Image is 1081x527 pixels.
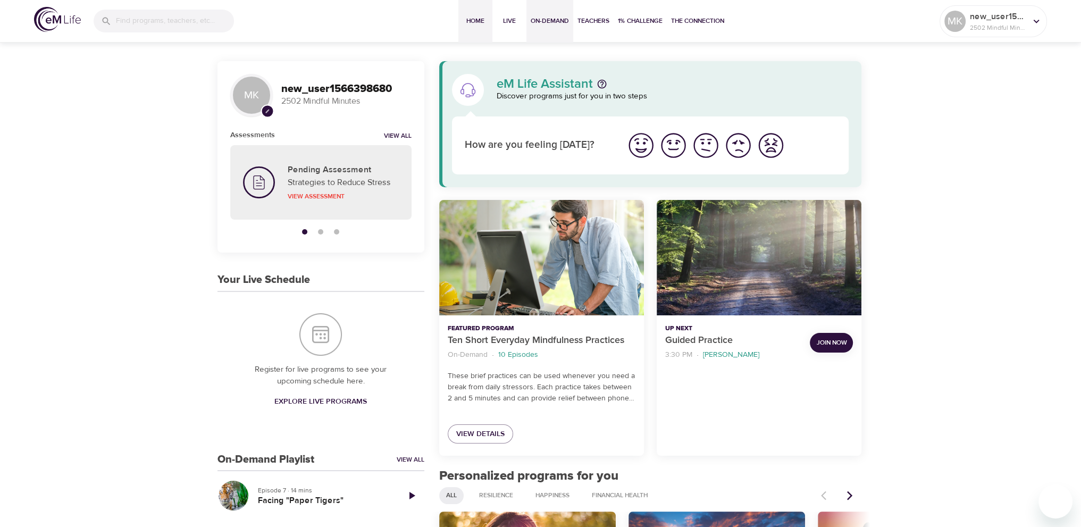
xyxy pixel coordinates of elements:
button: I'm feeling ok [690,129,722,162]
h5: Facing "Paper Tigers" [258,495,390,506]
span: Join Now [816,337,847,348]
span: Explore Live Programs [274,395,367,408]
li: · [492,348,494,362]
h3: Your Live Schedule [217,274,310,286]
iframe: Button to launch messaging window [1038,484,1072,518]
div: Financial Health [585,487,655,504]
button: Facing "Paper Tigers" [217,480,249,512]
img: ok [691,131,720,160]
div: Happiness [529,487,576,504]
span: Live [497,15,522,27]
span: View Details [456,428,505,441]
span: Resilience [473,491,519,500]
p: Guided Practice [665,333,801,348]
button: I'm feeling great [625,129,657,162]
p: Discover programs just for you in two steps [497,90,849,103]
p: 3:30 PM [665,349,692,361]
button: Next items [838,484,861,507]
span: Teachers [577,15,609,27]
span: 1% Challenge [618,15,663,27]
span: Happiness [529,491,576,500]
img: good [659,131,688,160]
div: All [439,487,464,504]
p: View Assessment [288,191,399,201]
h3: On-Demand Playlist [217,454,314,466]
p: [PERSON_NAME] [703,349,759,361]
div: MK [944,11,966,32]
div: Resilience [472,487,520,504]
span: On-Demand [531,15,569,27]
button: I'm feeling bad [722,129,755,162]
p: eM Life Assistant [497,78,593,90]
button: Join Now [810,333,853,353]
p: Register for live programs to see your upcoming schedule here. [239,364,403,388]
h3: new_user1566398680 [281,83,412,95]
nav: breadcrumb [448,348,635,362]
span: All [440,491,463,500]
p: These brief practices can be used whenever you need a break from daily stressors. Each practice t... [448,371,635,404]
p: Strategies to Reduce Stress [288,176,399,189]
a: Explore Live Programs [270,392,371,412]
li: · [697,348,699,362]
a: View all notifications [384,132,412,141]
a: View Details [448,424,513,444]
img: eM Life Assistant [459,81,476,98]
h6: Assessments [230,129,275,141]
img: great [626,131,656,160]
div: MK [230,74,273,116]
p: On-Demand [448,349,488,361]
a: View All [397,455,424,464]
img: logo [34,7,81,32]
nav: breadcrumb [665,348,801,362]
p: How are you feeling [DATE]? [465,138,612,153]
a: Play Episode [399,483,424,508]
span: Home [463,15,488,27]
button: Ten Short Everyday Mindfulness Practices [439,200,644,315]
img: worst [756,131,785,160]
p: Featured Program [448,324,635,333]
p: 10 Episodes [498,349,538,361]
img: bad [724,131,753,160]
button: Guided Practice [657,200,861,315]
p: Ten Short Everyday Mindfulness Practices [448,333,635,348]
p: Up Next [665,324,801,333]
button: I'm feeling good [657,129,690,162]
input: Find programs, teachers, etc... [116,10,234,32]
button: I'm feeling worst [755,129,787,162]
p: 2502 Mindful Minutes [281,95,412,107]
img: Your Live Schedule [299,313,342,356]
span: The Connection [671,15,724,27]
h2: Personalized programs for you [439,469,862,484]
span: Financial Health [585,491,654,500]
p: new_user1566398680 [970,10,1026,23]
h5: Pending Assessment [288,164,399,175]
p: Episode 7 · 14 mins [258,486,390,495]
p: 2502 Mindful Minutes [970,23,1026,32]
